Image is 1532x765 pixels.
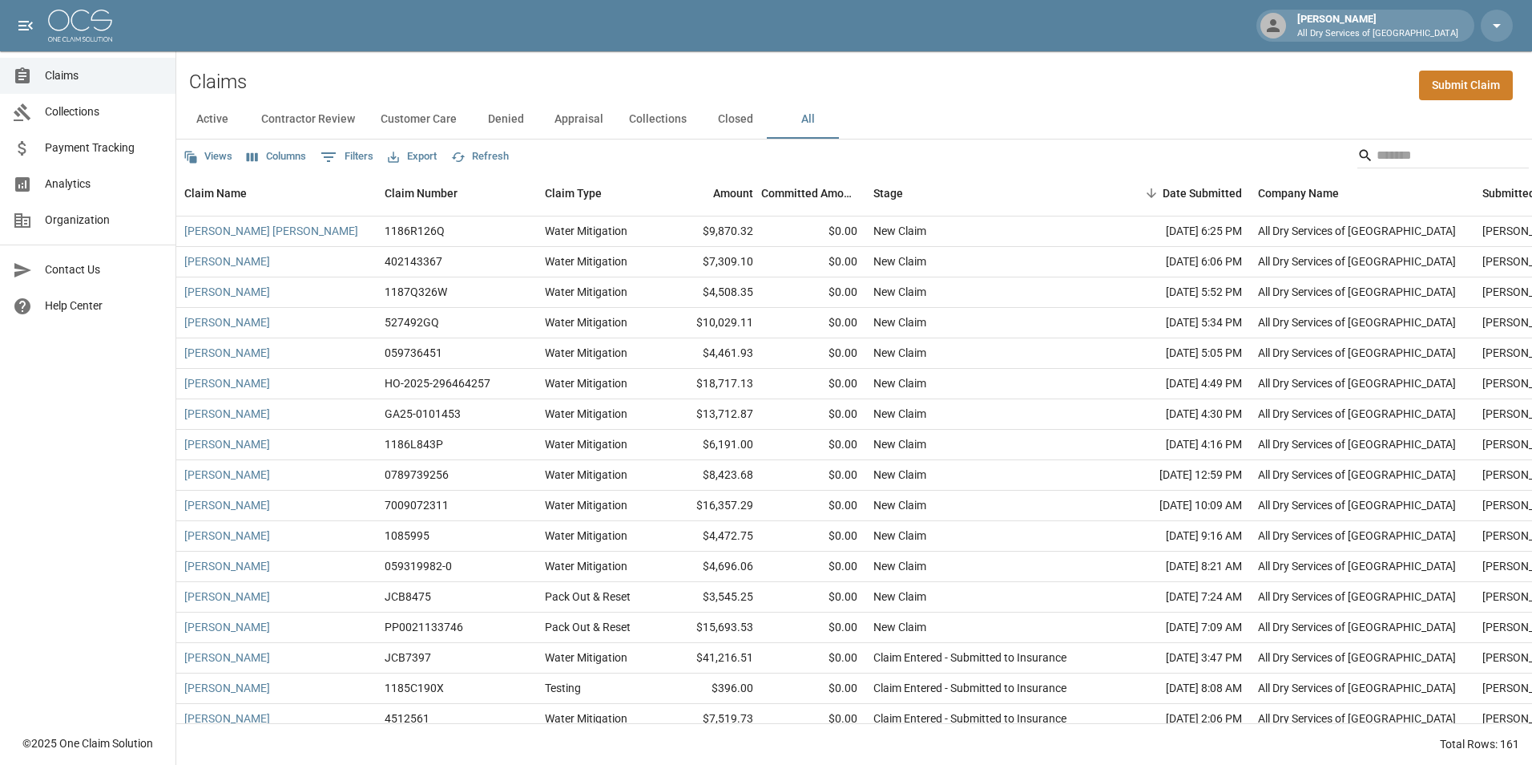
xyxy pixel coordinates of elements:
[1297,27,1458,41] p: All Dry Services of [GEOGRAPHIC_DATA]
[699,100,772,139] button: Closed
[761,430,865,460] div: $0.00
[184,406,270,422] a: [PERSON_NAME]
[1106,521,1250,552] div: [DATE] 9:16 AM
[1258,345,1456,361] div: All Dry Services of Atlanta
[761,552,865,582] div: $0.00
[873,436,926,452] div: New Claim
[873,171,903,216] div: Stage
[45,297,163,314] span: Help Center
[184,710,270,727] a: [PERSON_NAME]
[657,277,761,308] div: $4,508.35
[385,589,431,605] div: JCB8475
[10,10,42,42] button: open drawer
[1419,71,1513,100] a: Submit Claim
[873,284,926,300] div: New Claim
[48,10,112,42] img: ocs-logo-white-transparent.png
[176,100,248,139] button: Active
[1357,143,1529,172] div: Search
[761,217,865,247] div: $0.00
[873,497,926,513] div: New Claim
[761,171,857,216] div: Committed Amount
[1258,467,1456,483] div: All Dry Services of Atlanta
[385,375,490,391] div: HO-2025-296464257
[184,589,270,605] a: [PERSON_NAME]
[873,589,926,605] div: New Claim
[470,100,542,139] button: Denied
[1106,217,1250,247] div: [DATE] 6:25 PM
[537,171,657,216] div: Claim Type
[385,680,444,696] div: 1185C190X
[545,406,627,422] div: Water Mitigation
[1258,558,1456,574] div: All Dry Services of Atlanta
[873,619,926,635] div: New Claim
[385,314,439,330] div: 527492GQ
[1106,399,1250,430] div: [DATE] 4:30 PM
[1258,253,1456,269] div: All Dry Services of Atlanta
[1140,182,1163,204] button: Sort
[176,171,377,216] div: Claim Name
[657,430,761,460] div: $6,191.00
[385,171,458,216] div: Claim Number
[377,171,537,216] div: Claim Number
[1106,552,1250,582] div: [DATE] 8:21 AM
[179,144,236,169] button: Views
[865,171,1106,216] div: Stage
[1258,284,1456,300] div: All Dry Services of Atlanta
[545,497,627,513] div: Water Mitigation
[1258,528,1456,544] div: All Dry Services of Atlanta
[1258,314,1456,330] div: All Dry Services of Atlanta
[1440,736,1519,752] div: Total Rows: 161
[772,100,844,139] button: All
[1258,406,1456,422] div: All Dry Services of Atlanta
[873,680,1066,696] div: Claim Entered - Submitted to Insurance
[447,144,513,169] button: Refresh
[761,460,865,491] div: $0.00
[45,212,163,229] span: Organization
[545,284,627,300] div: Water Mitigation
[657,369,761,399] div: $18,717.13
[385,528,429,544] div: 1085995
[184,284,270,300] a: [PERSON_NAME]
[761,369,865,399] div: $0.00
[761,247,865,277] div: $0.00
[385,650,431,666] div: JCB7397
[22,735,153,751] div: © 2025 One Claim Solution
[384,144,441,169] button: Export
[761,308,865,338] div: $0.00
[761,277,865,308] div: $0.00
[1258,619,1456,635] div: All Dry Services of Atlanta
[184,345,270,361] a: [PERSON_NAME]
[545,253,627,269] div: Water Mitigation
[1106,491,1250,521] div: [DATE] 10:09 AM
[184,375,270,391] a: [PERSON_NAME]
[761,674,865,704] div: $0.00
[657,521,761,552] div: $4,472.75
[385,223,445,239] div: 1186R126Q
[385,558,452,574] div: 059319982-0
[1106,613,1250,643] div: [DATE] 7:09 AM
[873,253,926,269] div: New Claim
[657,338,761,369] div: $4,461.93
[385,710,429,727] div: 4512561
[657,674,761,704] div: $396.00
[761,491,865,521] div: $0.00
[873,223,926,239] div: New Claim
[1258,223,1456,239] div: All Dry Services of Atlanta
[1291,11,1465,40] div: [PERSON_NAME]
[873,650,1066,666] div: Claim Entered - Submitted to Insurance
[657,247,761,277] div: $7,309.10
[1106,430,1250,460] div: [DATE] 4:16 PM
[761,338,865,369] div: $0.00
[385,284,447,300] div: 1187Q326W
[657,582,761,613] div: $3,545.25
[657,704,761,735] div: $7,519.73
[385,619,463,635] div: PP0021133746
[368,100,470,139] button: Customer Care
[45,67,163,84] span: Claims
[1258,436,1456,452] div: All Dry Services of Atlanta
[1258,589,1456,605] div: All Dry Services of Atlanta
[45,103,163,120] span: Collections
[657,460,761,491] div: $8,423.68
[545,171,602,216] div: Claim Type
[243,144,310,169] button: Select columns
